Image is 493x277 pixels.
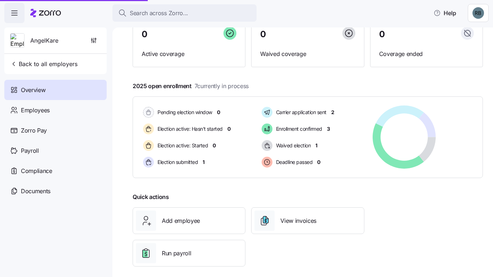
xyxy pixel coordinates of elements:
[4,161,107,181] a: Compliance
[280,216,316,225] span: View invoices
[227,125,231,133] span: 0
[155,109,212,116] span: Pending election window
[4,181,107,201] a: Documents
[434,9,456,17] span: Help
[142,49,236,59] span: Active coverage
[4,120,107,140] a: Zorro Pay
[21,166,52,176] span: Compliance
[4,140,107,161] a: Payroll
[112,4,257,22] button: Search across Zorro...
[155,159,198,166] span: Election submitted
[379,49,474,59] span: Coverage ended
[195,82,249,91] span: 7 currently in process
[274,159,313,166] span: Deadline passed
[10,34,24,48] img: Employer logo
[21,86,45,95] span: Overview
[133,192,169,202] span: Quick actions
[331,109,334,116] span: 2
[327,125,330,133] span: 3
[21,187,50,196] span: Documents
[30,36,58,45] span: AngelKare
[7,57,80,71] button: Back to all employers
[162,216,200,225] span: Add employee
[4,100,107,120] a: Employees
[133,82,249,91] span: 2025 open enrollment
[317,159,320,166] span: 0
[155,142,208,149] span: Election active: Started
[428,6,462,20] button: Help
[142,30,147,39] span: 0
[217,109,220,116] span: 0
[130,9,188,18] span: Search across Zorro...
[274,125,322,133] span: Enrollment confirmed
[379,30,385,39] span: 0
[260,30,266,39] span: 0
[162,249,191,258] span: Run payroll
[472,7,484,19] img: 8da47c3e8e5487d59c80835d76c1881e
[315,142,317,149] span: 1
[274,109,327,116] span: Carrier application sent
[260,49,355,59] span: Waived coverage
[21,146,39,155] span: Payroll
[10,60,77,68] span: Back to all employers
[213,142,216,149] span: 0
[4,80,107,100] a: Overview
[21,126,47,135] span: Zorro Pay
[203,159,205,166] span: 1
[155,125,223,133] span: Election active: Hasn't started
[21,106,50,115] span: Employees
[274,142,311,149] span: Waived election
